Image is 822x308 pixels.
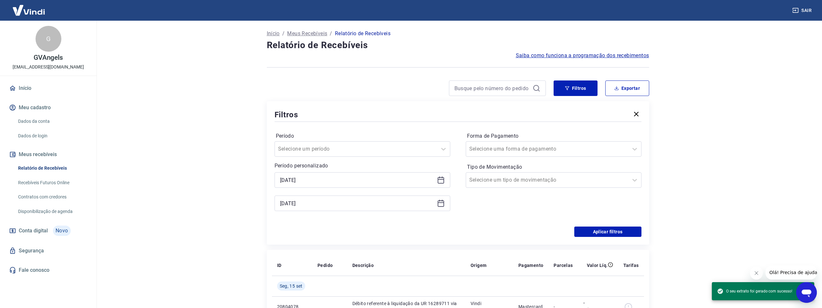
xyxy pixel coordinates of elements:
span: Novo [53,226,71,236]
iframe: Botão para abrir a janela de mensagens [796,282,817,303]
button: Filtros [554,80,598,96]
p: Pedido [317,262,333,269]
div: G [36,26,61,52]
a: Fale conosco [8,263,89,277]
input: Data final [280,198,434,208]
label: Período [276,132,449,140]
button: Sair [791,5,814,16]
a: Segurança [8,244,89,258]
button: Exportar [605,80,649,96]
p: Parcelas [554,262,573,269]
a: Início [8,81,89,95]
img: Vindi [8,0,50,20]
a: Contratos com credores [16,190,89,204]
span: Seg, 15 set [280,283,303,289]
span: Conta digital [19,226,48,235]
a: Meus Recebíveis [287,30,327,37]
h5: Filtros [275,110,298,120]
input: Data inicial [280,175,434,185]
a: Saiba como funciona a programação dos recebimentos [516,52,649,59]
p: Valor Líq. [587,262,608,269]
span: Olá! Precisa de ajuda? [4,5,54,10]
p: Pagamento [518,262,544,269]
p: Descrição [352,262,374,269]
a: Conta digitalNovo [8,223,89,239]
a: Dados da conta [16,115,89,128]
p: / [282,30,285,37]
a: Disponibilização de agenda [16,205,89,218]
p: Período personalizado [275,162,450,170]
button: Aplicar filtros [574,227,641,237]
button: Meus recebíveis [8,147,89,162]
p: GVAngels [34,54,63,61]
button: Meu cadastro [8,101,89,115]
input: Busque pelo número do pedido [454,83,530,93]
p: Relatório de Recebíveis [335,30,390,37]
a: Relatório de Recebíveis [16,162,89,175]
p: Tarifas [623,262,639,269]
p: / [330,30,332,37]
h4: Relatório de Recebíveis [267,39,649,52]
label: Forma de Pagamento [467,132,640,140]
p: [EMAIL_ADDRESS][DOMAIN_NAME] [13,64,84,70]
label: Tipo de Movimentação [467,163,640,171]
iframe: Fechar mensagem [750,267,763,280]
iframe: Mensagem da empresa [765,265,817,280]
a: Recebíveis Futuros Online [16,176,89,189]
p: Origem [471,262,486,269]
a: Dados de login [16,129,89,143]
a: Início [267,30,280,37]
span: O seu extrato foi gerado com sucesso! [717,288,792,294]
p: ID [277,262,282,269]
